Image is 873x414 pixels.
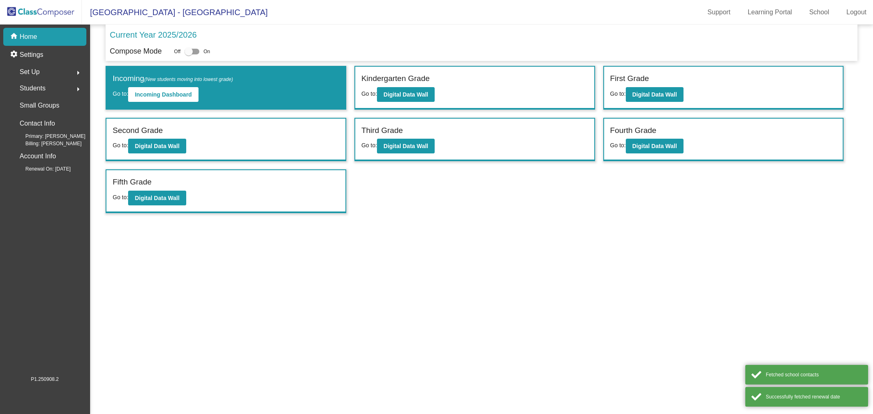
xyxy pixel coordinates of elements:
[361,73,430,85] label: Kindergarten Grade
[113,90,128,97] span: Go to:
[128,87,198,102] button: Incoming Dashboard
[20,66,40,78] span: Set Up
[361,125,403,137] label: Third Grade
[610,125,656,137] label: Fourth Grade
[203,48,210,55] span: On
[113,125,163,137] label: Second Grade
[110,46,162,57] p: Compose Mode
[840,6,873,19] a: Logout
[626,139,684,153] button: Digital Data Wall
[383,143,428,149] b: Digital Data Wall
[610,142,626,148] span: Go to:
[361,90,377,97] span: Go to:
[73,84,83,94] mat-icon: arrow_right
[113,142,128,148] span: Go to:
[20,32,37,42] p: Home
[20,83,45,94] span: Students
[20,50,43,60] p: Settings
[610,90,626,97] span: Go to:
[128,191,186,205] button: Digital Data Wall
[135,195,179,201] b: Digital Data Wall
[82,6,268,19] span: [GEOGRAPHIC_DATA] - [GEOGRAPHIC_DATA]
[135,91,192,98] b: Incoming Dashboard
[12,140,81,147] span: Billing: [PERSON_NAME]
[20,100,59,111] p: Small Groups
[113,194,128,200] span: Go to:
[144,76,233,82] span: (New students moving into lowest grade)
[113,176,151,188] label: Fifth Grade
[135,143,179,149] b: Digital Data Wall
[10,50,20,60] mat-icon: settings
[803,6,836,19] a: School
[626,87,684,102] button: Digital Data Wall
[632,143,677,149] b: Digital Data Wall
[128,139,186,153] button: Digital Data Wall
[174,48,180,55] span: Off
[73,68,83,78] mat-icon: arrow_right
[741,6,799,19] a: Learning Portal
[20,118,55,129] p: Contact Info
[12,165,70,173] span: Renewal On: [DATE]
[632,91,677,98] b: Digital Data Wall
[12,133,86,140] span: Primary: [PERSON_NAME]
[610,73,649,85] label: First Grade
[20,151,56,162] p: Account Info
[10,32,20,42] mat-icon: home
[113,73,233,85] label: Incoming
[377,139,435,153] button: Digital Data Wall
[361,142,377,148] span: Go to:
[377,87,435,102] button: Digital Data Wall
[766,371,862,378] div: Fetched school contacts
[766,393,862,400] div: Successfully fetched renewal date
[110,29,196,41] p: Current Year 2025/2026
[701,6,737,19] a: Support
[383,91,428,98] b: Digital Data Wall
